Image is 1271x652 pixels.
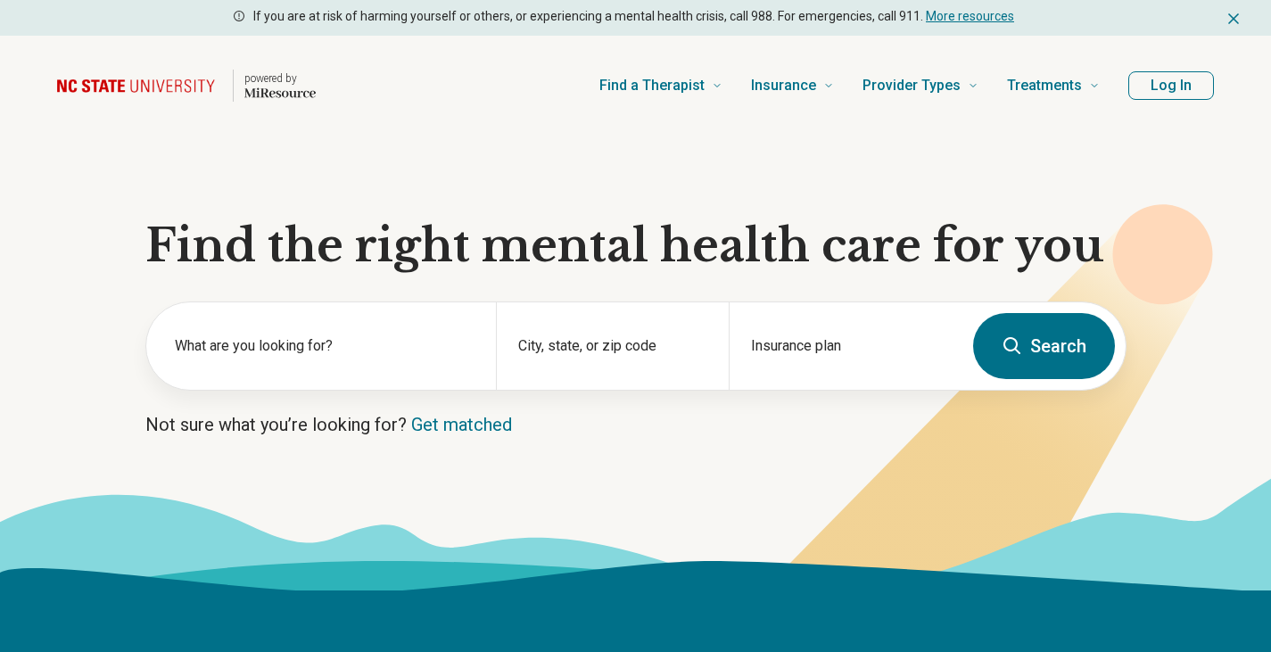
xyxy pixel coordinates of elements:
[1225,7,1242,29] button: Dismiss
[1007,73,1082,98] span: Treatments
[1007,50,1100,121] a: Treatments
[599,50,722,121] a: Find a Therapist
[253,7,1014,26] p: If you are at risk of harming yourself or others, or experiencing a mental health crisis, call 98...
[599,73,705,98] span: Find a Therapist
[751,73,816,98] span: Insurance
[411,414,512,435] a: Get matched
[145,412,1127,437] p: Not sure what you’re looking for?
[926,9,1014,23] a: More resources
[973,313,1115,379] button: Search
[862,50,978,121] a: Provider Types
[175,335,475,357] label: What are you looking for?
[145,219,1127,273] h1: Find the right mental health care for you
[1128,71,1214,100] button: Log In
[244,71,316,86] p: powered by
[57,57,316,114] a: Home page
[862,73,961,98] span: Provider Types
[751,50,834,121] a: Insurance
